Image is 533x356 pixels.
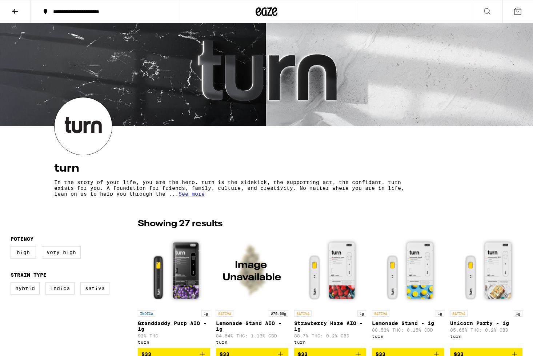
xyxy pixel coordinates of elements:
[269,310,288,317] p: 276.69g
[80,282,109,295] label: Sativa
[294,333,366,338] p: 88.7% THC: 0.2% CBD
[138,218,223,230] p: Showing 27 results
[54,163,479,174] h4: turn
[436,310,444,317] p: 1g
[372,234,444,307] img: turn - Lemonade Stand - 1g
[372,334,444,339] div: turn
[201,310,210,317] p: 1g
[372,328,444,332] p: 88.53% THC: 0.15% CBD
[294,310,312,317] p: SATIVA
[11,272,47,278] legend: Strain Type
[138,310,155,317] p: INDICA
[11,246,36,259] label: High
[138,234,210,348] a: Open page for Granddaddy Purp AIO - 1g from turn
[450,310,468,317] p: SATIVA
[216,234,288,348] a: Open page for Lemonade Stand AIO - 1g from turn
[54,179,415,197] p: In the story of your life, you are the hero. turn is the sidekick, the supporting act, the confid...
[450,328,522,332] p: 85.65% THC: 0.2% CBD
[138,320,210,332] p: Granddaddy Purp AIO - 1g
[294,234,366,348] a: Open page for Strawberry Haze AIO - 1g from turn
[294,340,366,344] div: turn
[450,234,522,348] a: Open page for Unicorn Party - 1g from turn
[294,320,366,332] p: Strawberry Haze AIO - 1g
[216,340,288,344] div: turn
[450,234,522,307] img: turn - Unicorn Party - 1g
[138,340,210,344] div: turn
[372,310,389,317] p: SATIVA
[42,246,81,259] label: Very High
[216,310,233,317] p: SATIVA
[216,333,288,338] p: 84.64% THC: 1.13% CBD
[372,234,444,348] a: Open page for Lemonade Stand - 1g from turn
[450,334,522,339] div: turn
[450,320,522,326] p: Unicorn Party - 1g
[357,310,366,317] p: 1g
[11,282,40,295] label: Hybrid
[11,236,33,242] legend: Potency
[138,234,210,307] img: turn - Granddaddy Purp AIO - 1g
[55,97,112,155] img: turn logo
[179,191,205,197] span: See more
[372,320,444,326] p: Lemonade Stand - 1g
[45,282,75,295] label: Indica
[514,310,522,317] p: 1g
[216,234,288,307] img: turn - Lemonade Stand AIO - 1g
[294,234,366,307] img: turn - Strawberry Haze AIO - 1g
[138,333,210,338] p: 92% THC
[216,320,288,332] p: Lemonade Stand AIO - 1g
